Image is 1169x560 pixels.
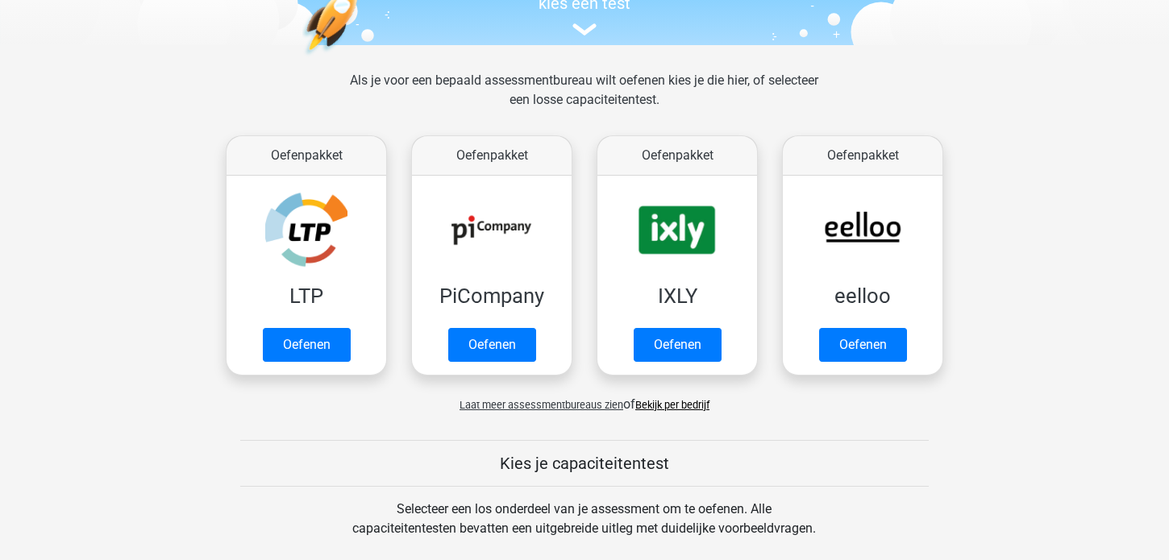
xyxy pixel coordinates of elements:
img: assessment [572,23,597,35]
a: Oefenen [819,328,907,362]
a: Oefenen [448,328,536,362]
h5: Kies je capaciteitentest [240,454,929,473]
div: Als je voor een bepaald assessmentbureau wilt oefenen kies je die hier, of selecteer een losse ca... [337,71,831,129]
a: Oefenen [634,328,722,362]
a: Oefenen [263,328,351,362]
div: of [214,382,955,414]
a: Bekijk per bedrijf [635,399,709,411]
span: Laat meer assessmentbureaus zien [460,399,623,411]
div: Selecteer een los onderdeel van je assessment om te oefenen. Alle capaciteitentesten bevatten een... [337,500,831,558]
